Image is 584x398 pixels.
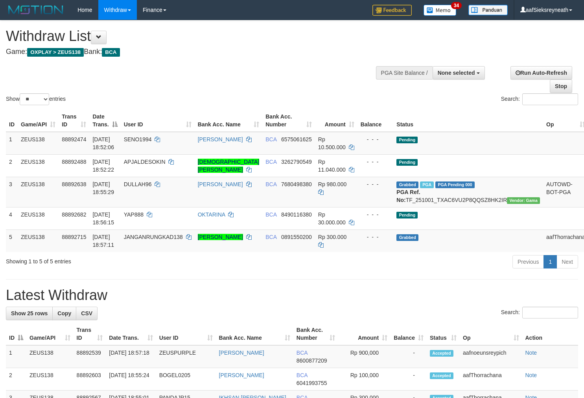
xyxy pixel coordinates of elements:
th: User ID: activate to sort column ascending [121,109,195,132]
h4: Game: Bank: [6,48,381,56]
td: - [391,345,427,368]
th: Trans ID: activate to sort column ascending [59,109,89,132]
span: 88892715 [62,234,86,240]
span: OXPLAY > ZEUS138 [27,48,84,57]
td: 5 [6,230,18,252]
span: Rp 300.000 [318,234,346,240]
th: Op: activate to sort column ascending [460,323,522,345]
span: [DATE] 18:52:06 [92,136,114,150]
td: ZEUS138 [18,207,59,230]
th: Date Trans.: activate to sort column ascending [106,323,156,345]
div: - - - [361,180,391,188]
td: 3 [6,177,18,207]
td: ZEUSPURPLE [156,345,216,368]
span: Pending [396,159,418,166]
a: [PERSON_NAME] [198,136,243,143]
img: Button%20Memo.svg [424,5,457,16]
input: Search: [522,307,578,318]
th: Bank Acc. Name: activate to sort column ascending [195,109,263,132]
span: Accepted [430,372,453,379]
a: Run Auto-Refresh [510,66,572,80]
td: 1 [6,345,26,368]
td: aafThorrachana [460,368,522,391]
span: Accepted [430,350,453,357]
span: None selected [438,70,475,76]
span: 88892682 [62,211,86,218]
td: ZEUS138 [18,230,59,252]
span: BCA [265,181,276,187]
th: ID [6,109,18,132]
button: None selected [433,66,485,80]
span: DULLAH96 [124,181,152,187]
a: [PERSON_NAME] [219,372,264,378]
span: BCA [297,350,308,356]
span: [DATE] 18:56:15 [92,211,114,226]
span: BCA [297,372,308,378]
span: Copy 7680498380 to clipboard [281,181,312,187]
a: Note [525,350,537,356]
td: TF_251001_TXAC6VU2P8QQSZ8HK2IR [393,177,543,207]
span: Copy 3262790549 to clipboard [281,159,312,165]
th: Status [393,109,543,132]
span: Copy 6041993755 to clipboard [297,380,327,386]
span: Grabbed [396,181,418,188]
span: Copy 6575061625 to clipboard [281,136,312,143]
span: BCA [265,211,276,218]
th: Amount: activate to sort column ascending [338,323,391,345]
a: [DEMOGRAPHIC_DATA][PERSON_NAME] [198,159,260,173]
img: MOTION_logo.png [6,4,66,16]
a: CSV [76,307,98,320]
div: - - - [361,158,391,166]
span: BCA [102,48,120,57]
th: Action [522,323,578,345]
span: APJALDESOKIN [124,159,166,165]
span: [DATE] 18:52:22 [92,159,114,173]
a: Stop [550,80,572,93]
span: YAP888 [124,211,144,218]
th: Balance [357,109,394,132]
td: 2 [6,368,26,391]
span: CSV [81,310,92,317]
th: Date Trans.: activate to sort column descending [89,109,120,132]
a: [PERSON_NAME] [198,181,243,187]
th: ID: activate to sort column descending [6,323,26,345]
td: 4 [6,207,18,230]
a: 1 [543,255,557,268]
span: Rp 11.040.000 [318,159,346,173]
span: Marked by aafnoeunsreypich [420,181,434,188]
td: Rp 900,000 [338,345,391,368]
td: 2 [6,154,18,177]
span: Vendor URL: https://trx31.1velocity.biz [507,197,540,204]
div: - - - [361,233,391,241]
th: Bank Acc. Name: activate to sort column ascending [216,323,293,345]
span: Copy 8490116380 to clipboard [281,211,312,218]
td: - [391,368,427,391]
span: 88892488 [62,159,86,165]
a: Copy [52,307,76,320]
th: Balance: activate to sort column ascending [391,323,427,345]
a: [PERSON_NAME] [219,350,264,356]
td: ZEUS138 [26,368,74,391]
th: Trans ID: activate to sort column ascending [74,323,106,345]
span: Rp 30.000.000 [318,211,346,226]
span: PGA Pending [435,181,475,188]
h1: Withdraw List [6,28,381,44]
td: [DATE] 18:57:18 [106,345,156,368]
div: - - - [361,135,391,143]
th: Bank Acc. Number: activate to sort column ascending [262,109,315,132]
th: Game/API: activate to sort column ascending [26,323,74,345]
span: SENO1994 [124,136,152,143]
label: Search: [501,93,578,105]
div: - - - [361,211,391,218]
span: 34 [451,2,462,9]
td: 88892603 [74,368,106,391]
a: Previous [512,255,544,268]
td: ZEUS138 [18,177,59,207]
span: Rp 10.500.000 [318,136,346,150]
span: [DATE] 18:57:11 [92,234,114,248]
span: Pending [396,212,418,218]
a: Note [525,372,537,378]
span: 88892638 [62,181,86,187]
b: PGA Ref. No: [396,189,420,203]
span: Copy 0891550200 to clipboard [281,234,312,240]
